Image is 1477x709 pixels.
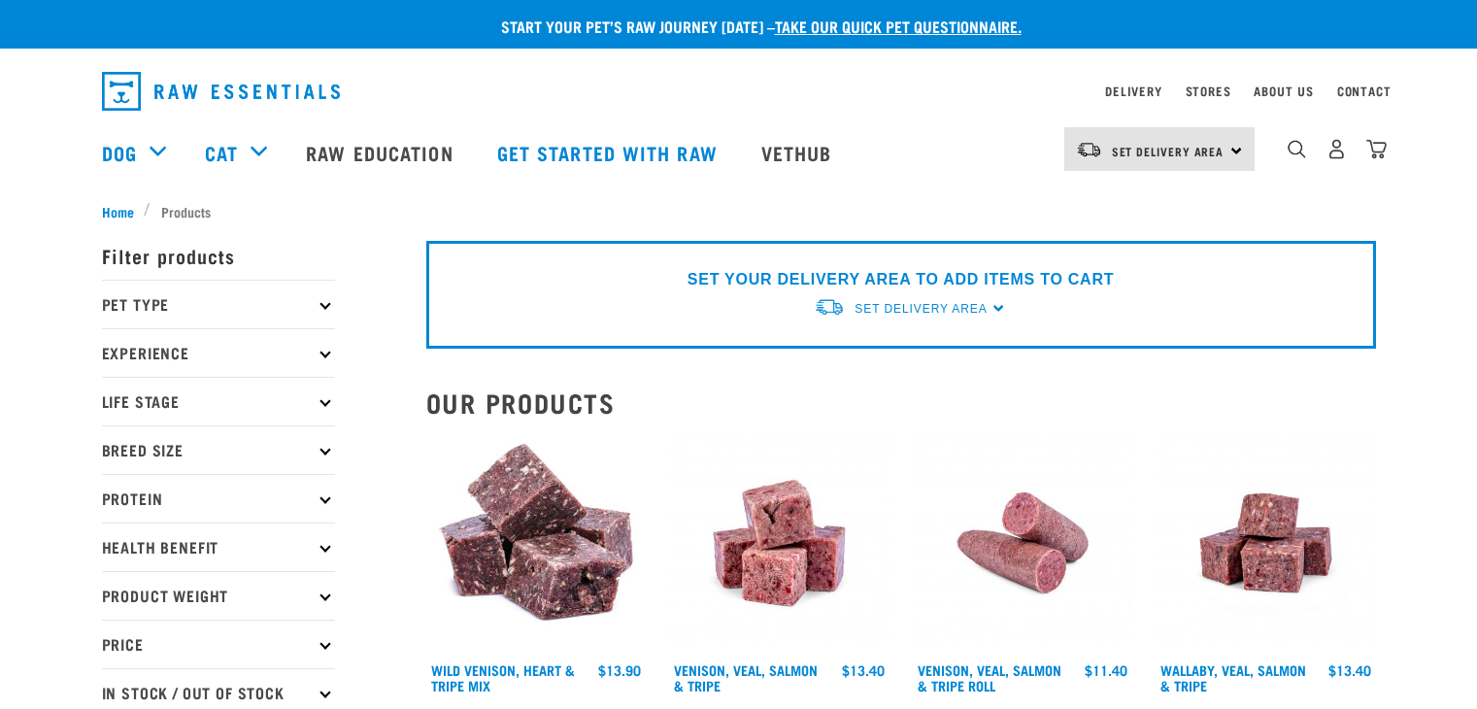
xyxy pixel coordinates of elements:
[855,302,987,316] span: Set Delivery Area
[102,425,335,474] p: Breed Size
[102,201,134,221] span: Home
[102,474,335,523] p: Protein
[286,114,477,191] a: Raw Education
[814,297,845,318] img: van-moving.png
[102,328,335,377] p: Experience
[1186,87,1231,94] a: Stores
[102,72,340,111] img: Raw Essentials Logo
[1156,433,1376,654] img: Wallaby Veal Salmon Tripe 1642
[1112,148,1225,154] span: Set Delivery Area
[775,21,1022,30] a: take our quick pet questionnaire.
[102,620,335,668] p: Price
[102,138,137,167] a: Dog
[913,433,1133,654] img: Venison Veal Salmon Tripe 1651
[1105,87,1161,94] a: Delivery
[205,138,238,167] a: Cat
[1326,139,1347,159] img: user.png
[102,231,335,280] p: Filter products
[1254,87,1313,94] a: About Us
[426,433,647,654] img: 1171 Venison Heart Tripe Mix 01
[102,571,335,620] p: Product Weight
[102,523,335,571] p: Health Benefit
[1160,666,1306,689] a: Wallaby, Veal, Salmon & Tripe
[1328,662,1371,678] div: $13.40
[674,666,818,689] a: Venison, Veal, Salmon & Tripe
[1085,662,1127,678] div: $11.40
[918,666,1061,689] a: Venison, Veal, Salmon & Tripe Roll
[598,662,641,678] div: $13.90
[1337,87,1392,94] a: Contact
[669,433,890,654] img: Venison Veal Salmon Tripe 1621
[102,377,335,425] p: Life Stage
[102,280,335,328] p: Pet Type
[102,201,1376,221] nav: breadcrumbs
[478,114,742,191] a: Get started with Raw
[842,662,885,678] div: $13.40
[742,114,856,191] a: Vethub
[1288,140,1306,158] img: home-icon-1@2x.png
[688,268,1114,291] p: SET YOUR DELIVERY AREA TO ADD ITEMS TO CART
[1076,141,1102,158] img: van-moving.png
[1366,139,1387,159] img: home-icon@2x.png
[426,388,1376,418] h2: Our Products
[86,64,1392,118] nav: dropdown navigation
[102,201,145,221] a: Home
[431,666,575,689] a: Wild Venison, Heart & Tripe Mix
